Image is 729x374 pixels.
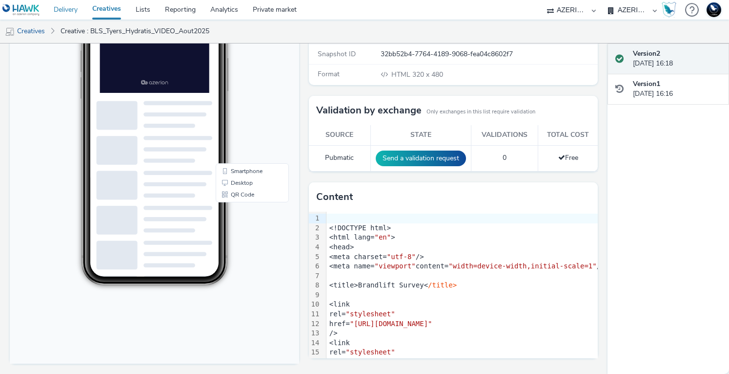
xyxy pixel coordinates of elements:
[350,320,432,328] span: "[URL][DOMAIN_NAME]"
[375,262,416,270] span: "viewport"
[326,300,610,309] div: <link
[316,190,353,204] h3: Content
[309,348,321,357] div: 15
[633,79,721,99] div: [DATE] 16:16
[309,252,321,262] div: 5
[326,262,610,271] div: <meta name= content= />
[59,216,98,223] img: hawk surveys logo
[326,281,610,290] div: <title>Brandlift Survey<
[309,145,371,171] td: Pubmatic
[426,108,535,116] small: Only exchanges in this list require validation
[309,300,321,309] div: 10
[503,153,506,162] span: 0
[309,223,321,233] div: 2
[326,242,610,252] div: <head>
[221,229,244,235] span: QR Code
[707,2,721,17] img: Support Hawk
[326,357,610,367] div: href=
[309,271,321,281] div: 7
[448,262,596,270] span: "width=device-width,initial-scale=1"
[91,38,101,43] span: 16:18
[471,125,538,145] th: Validations
[350,358,432,366] span: "[URL][DOMAIN_NAME]"
[662,2,676,18] img: Hawk Academy
[309,242,321,252] div: 4
[346,310,395,318] span: "stylesheet"
[326,319,610,329] div: href=
[370,125,471,145] th: State
[309,319,321,329] div: 12
[208,202,277,214] li: Smartphone
[326,252,610,262] div: <meta charset= />
[633,49,721,69] div: [DATE] 16:18
[309,357,321,367] div: 16
[326,348,610,357] div: rel=
[428,281,457,289] span: /title>
[326,338,610,348] div: <link
[309,281,321,290] div: 8
[326,233,610,242] div: <html lang= >
[309,329,321,338] div: 13
[633,49,660,58] strong: Version 2
[376,151,466,166] button: Send a validation request
[309,214,321,223] div: 1
[5,27,15,37] img: mobile
[309,338,321,348] div: 14
[316,103,422,118] h3: Validation by exchange
[221,217,243,223] span: Desktop
[558,153,578,162] span: Free
[318,49,356,59] span: Snapshot ID
[662,2,680,18] a: Hawk Academy
[391,70,412,79] span: HTML
[309,290,321,300] div: 9
[2,4,40,16] img: undefined Logo
[633,79,660,88] strong: Version 1
[538,125,598,145] th: Total cost
[309,125,371,145] th: Source
[381,49,597,59] div: 32bb52b4-7764-4189-9068-fea04c8602f7
[309,262,321,271] div: 6
[221,205,253,211] span: Smartphone
[326,329,610,338] div: />
[326,223,610,233] div: <!DOCTYPE html>
[56,20,214,43] a: Creative : BLS_Tyers_Hydratis_VIDEO_Aout2025
[326,309,610,319] div: rel=
[309,309,321,319] div: 11
[387,253,416,261] span: "utf-8"
[58,124,99,140] h2: Merci!
[208,214,277,226] li: Desktop
[390,70,443,79] span: 320 x 480
[309,233,321,242] div: 3
[318,69,340,79] span: Format
[208,226,277,238] li: QR Code
[375,233,391,241] span: "en"
[346,348,395,356] span: "stylesheet"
